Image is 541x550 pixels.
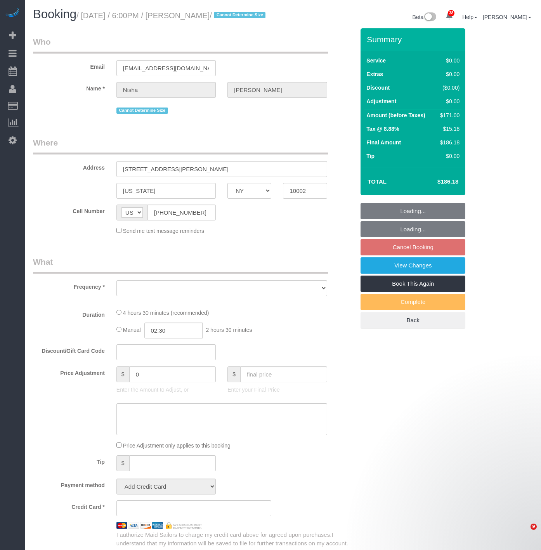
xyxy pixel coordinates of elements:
[116,108,168,114] span: Cannot Determine Size
[413,14,437,20] a: Beta
[227,386,327,394] p: Enter your Final Price
[27,205,111,215] label: Cell Number
[368,178,387,185] strong: Total
[366,139,401,146] label: Final Amount
[123,310,209,316] span: 4 hours 30 minutes (recommended)
[206,327,252,333] span: 2 hours 30 minutes
[366,111,425,119] label: Amount (before Taxes)
[366,152,375,160] label: Tip
[483,14,531,20] a: [PERSON_NAME]
[27,500,111,511] label: Credit Card *
[123,442,231,449] span: Price Adjustment only applies to this booking
[116,82,216,98] input: First Name
[437,125,460,133] div: $15.18
[33,137,328,154] legend: Where
[210,11,268,20] span: /
[366,57,386,64] label: Service
[437,152,460,160] div: $0.00
[240,366,327,382] input: final price
[448,10,454,16] span: 38
[27,60,111,71] label: Email
[437,84,460,92] div: ($0.00)
[367,35,461,44] h3: Summary
[33,7,76,21] span: Booking
[214,12,265,18] span: Cannot Determine Size
[442,8,457,25] a: 38
[531,524,537,530] span: 9
[27,455,111,466] label: Tip
[27,479,111,489] label: Payment method
[123,505,265,512] iframe: Secure card payment input frame
[27,82,111,92] label: Name *
[33,36,328,54] legend: Who
[437,57,460,64] div: $0.00
[116,455,129,471] span: $
[515,524,533,542] iframe: Intercom live chat
[366,84,390,92] label: Discount
[123,228,204,234] span: Send me text message reminders
[437,111,460,119] div: $171.00
[123,327,141,333] span: Manual
[27,280,111,291] label: Frequency *
[414,179,458,185] h4: $186.18
[5,8,20,19] img: Automaid Logo
[437,70,460,78] div: $0.00
[361,257,465,274] a: View Changes
[283,183,327,199] input: Zip Code
[147,205,216,220] input: Cell Number
[361,276,465,292] a: Book This Again
[27,308,111,319] label: Duration
[116,531,348,546] span: I understand that my information will be saved to file for further transactions on my account.
[361,312,465,328] a: Back
[423,12,436,23] img: New interface
[437,97,460,105] div: $0.00
[366,125,399,133] label: Tax @ 8.88%
[116,60,216,76] input: Email
[27,366,111,377] label: Price Adjustment
[111,531,361,547] div: I authorize Maid Sailors to charge my credit card above for agreed upon purchases.
[116,183,216,199] input: City
[437,139,460,146] div: $186.18
[27,344,111,355] label: Discount/Gift Card Code
[33,256,328,274] legend: What
[116,386,216,394] p: Enter the Amount to Adjust, or
[116,366,129,382] span: $
[462,14,477,20] a: Help
[366,70,383,78] label: Extras
[76,11,268,20] small: / [DATE] / 6:00PM / [PERSON_NAME]
[27,161,111,172] label: Address
[366,97,396,105] label: Adjustment
[227,82,327,98] input: Last Name
[227,366,240,382] span: $
[111,522,208,529] img: credit cards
